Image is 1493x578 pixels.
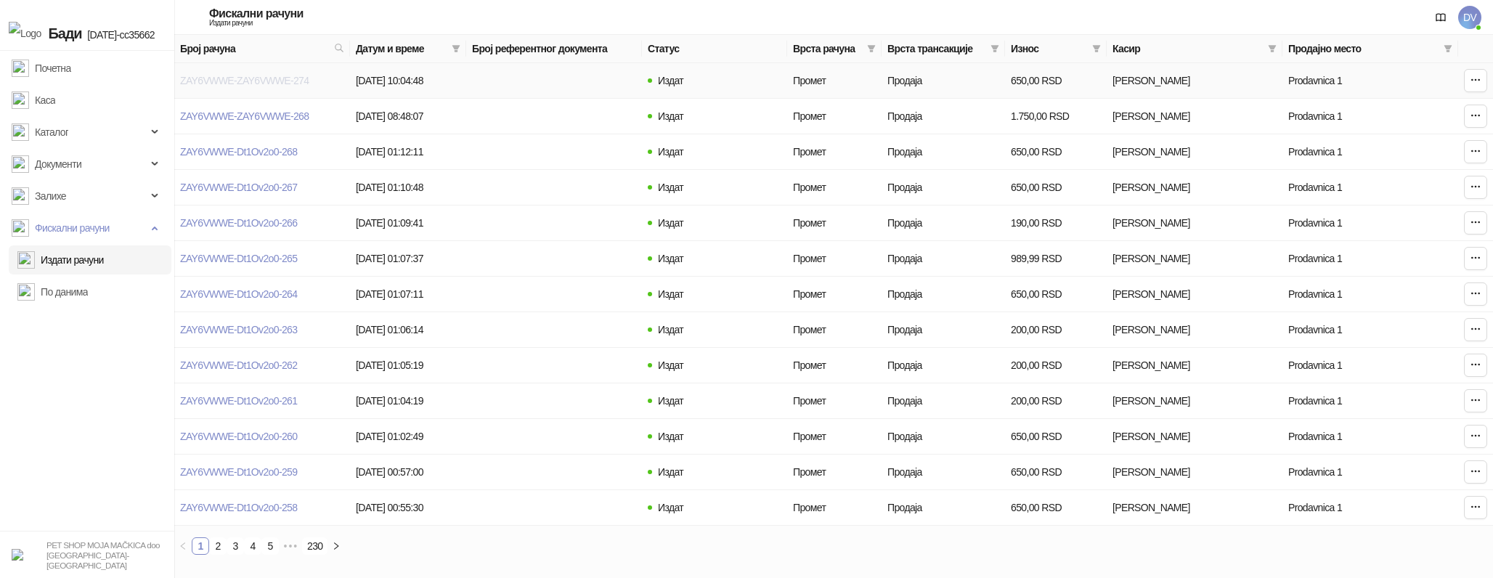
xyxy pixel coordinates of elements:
th: Статус [642,35,787,63]
a: ZAY6VWWE-Dt1Ov2o0-258 [180,502,297,513]
span: Издат [658,324,683,335]
a: 5 [262,538,278,554]
th: Број референтног документа [466,35,642,63]
td: Продаја [882,277,1005,312]
a: Документација [1429,6,1452,29]
td: Промет [787,277,882,312]
a: Почетна [12,54,71,83]
td: Dejan Velimirović [1107,490,1282,526]
li: Следећа страна [328,537,345,555]
span: Бади [49,25,82,41]
span: left [179,542,187,550]
td: ZAY6VWWE-Dt1Ov2o0-258 [174,490,350,526]
td: Dejan Velimirović [1107,383,1282,419]
td: Prodavnica 1 [1282,348,1458,383]
td: ZAY6VWWE-Dt1Ov2o0-266 [174,205,350,241]
span: Издат [658,182,683,193]
li: Следећих 5 Страна [279,537,302,555]
li: 4 [244,537,261,555]
small: PET SHOP MOJA MAČKICA doo [GEOGRAPHIC_DATA]-[GEOGRAPHIC_DATA] [46,540,160,570]
li: 5 [261,537,279,555]
span: Врста трансакције [887,41,985,57]
td: [DATE] 00:57:00 [350,455,466,490]
a: ZAY6VWWE-Dt1Ov2o0-268 [180,146,297,158]
td: Промет [787,205,882,241]
td: Dejan Velimirović [1107,99,1282,134]
span: Износ [1011,41,1086,57]
td: ZAY6VWWE-Dt1Ov2o0-262 [174,348,350,383]
li: 230 [302,537,328,555]
span: ••• [279,537,302,555]
a: ZAY6VWWE-Dt1Ov2o0-267 [180,182,297,193]
span: Залихе [35,182,66,211]
a: ZAY6VWWE-Dt1Ov2o0-262 [180,359,297,371]
td: Dejan Velimirović [1107,419,1282,455]
td: 650,00 RSD [1005,134,1107,170]
span: Издат [658,431,683,442]
img: 64x64-companyLogo-b2da54f3-9bca-40b5-bf51-3603918ec158.png [12,549,23,561]
span: Продајно место [1288,41,1438,57]
td: ZAY6VWWE-Dt1Ov2o0-261 [174,383,350,419]
span: Издат [658,75,683,86]
td: 650,00 RSD [1005,170,1107,205]
td: 1.750,00 RSD [1005,99,1107,134]
td: Промет [787,312,882,348]
a: Издати рачуни [17,245,104,274]
td: Продаја [882,383,1005,419]
span: filter [1441,38,1455,60]
td: Промет [787,455,882,490]
td: [DATE] 01:09:41 [350,205,466,241]
a: 3 [227,538,243,554]
td: Dejan Velimirović [1107,63,1282,99]
a: ZAY6VWWE-Dt1Ov2o0-263 [180,324,297,335]
td: Промет [787,99,882,134]
li: 1 [192,537,209,555]
td: 200,00 RSD [1005,383,1107,419]
td: Промет [787,134,882,170]
span: filter [1092,44,1101,53]
td: 650,00 RSD [1005,277,1107,312]
td: Prodavnica 1 [1282,490,1458,526]
a: Каса [12,86,55,115]
td: Dejan Velimirović [1107,205,1282,241]
td: ZAY6VWWE-ZAY6VWWE-268 [174,99,350,134]
td: 650,00 RSD [1005,63,1107,99]
td: Продаја [882,205,1005,241]
td: Prodavnica 1 [1282,170,1458,205]
td: [DATE] 08:48:07 [350,99,466,134]
td: ZAY6VWWE-Dt1Ov2o0-268 [174,134,350,170]
td: ZAY6VWWE-ZAY6VWWE-274 [174,63,350,99]
button: right [328,537,345,555]
li: 2 [209,537,227,555]
span: Издат [658,288,683,300]
a: ZAY6VWWE-Dt1Ov2o0-259 [180,466,297,478]
img: Logo [9,22,41,45]
td: Промет [787,241,882,277]
td: Dejan Velimirović [1107,134,1282,170]
span: Издат [658,217,683,229]
td: [DATE] 00:55:30 [350,490,466,526]
span: Издат [658,253,683,264]
td: 650,00 RSD [1005,419,1107,455]
td: [DATE] 01:07:11 [350,277,466,312]
li: 3 [227,537,244,555]
span: filter [988,38,1002,60]
td: Prodavnica 1 [1282,277,1458,312]
td: Prodavnica 1 [1282,99,1458,134]
span: Каталог [35,118,68,147]
td: ZAY6VWWE-Dt1Ov2o0-263 [174,312,350,348]
td: Prodavnica 1 [1282,383,1458,419]
td: 650,00 RSD [1005,455,1107,490]
td: [DATE] 01:05:19 [350,348,466,383]
td: Продаја [882,134,1005,170]
td: Prodavnica 1 [1282,134,1458,170]
span: filter [1444,44,1452,53]
td: ZAY6VWWE-Dt1Ov2o0-265 [174,241,350,277]
td: Продаја [882,455,1005,490]
td: Prodavnica 1 [1282,205,1458,241]
td: Промет [787,170,882,205]
span: filter [452,44,460,53]
th: Врста трансакције [882,35,1005,63]
span: filter [990,44,999,53]
td: Продаја [882,490,1005,526]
